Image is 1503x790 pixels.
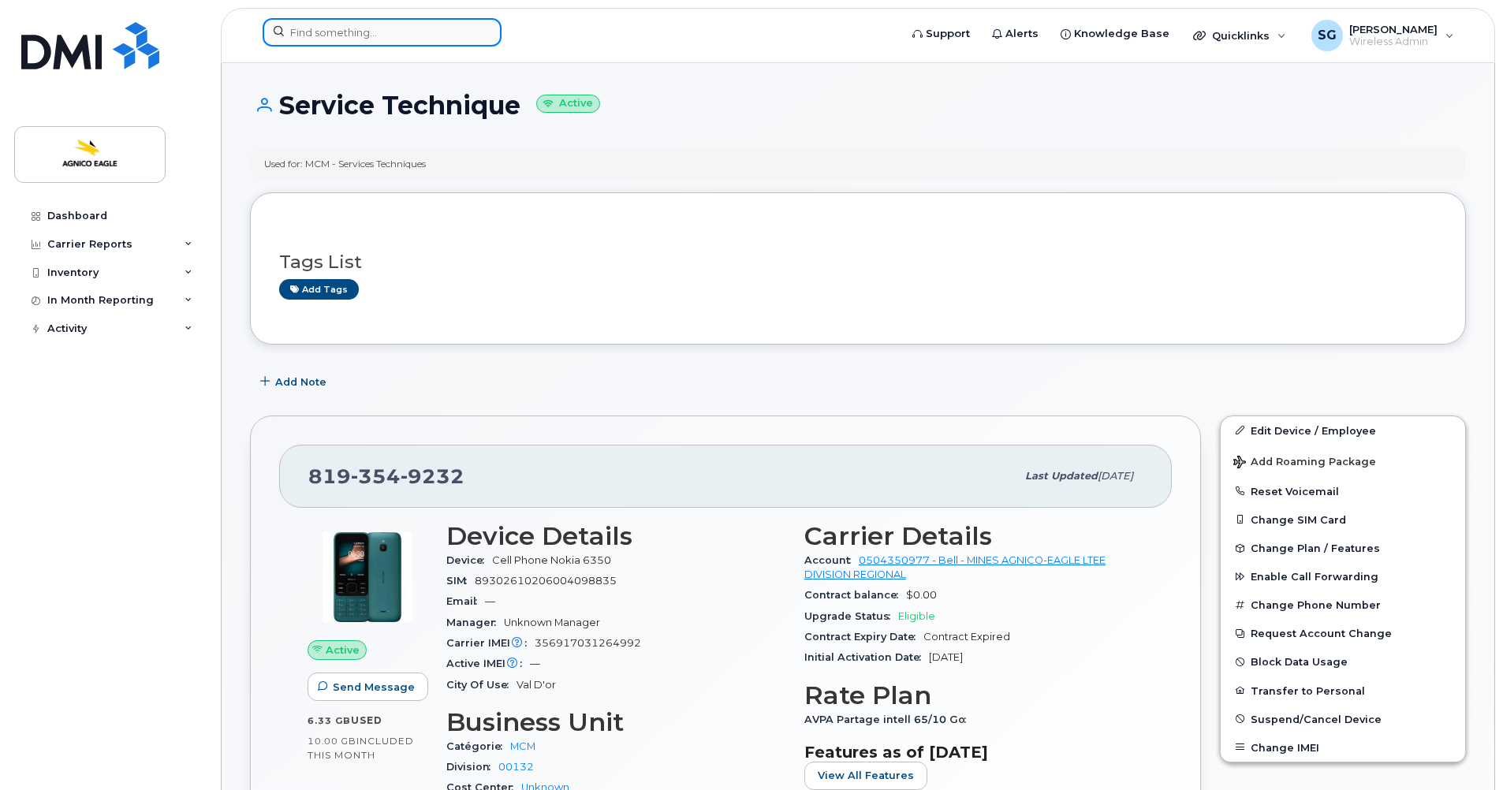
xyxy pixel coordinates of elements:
span: Change Plan / Features [1251,542,1380,554]
span: Carrier IMEI [446,637,535,649]
span: 89302610206004098835 [475,575,617,587]
button: Add Note [250,368,340,397]
span: View All Features [818,768,914,783]
button: Change Plan / Features [1221,534,1465,562]
img: image20231002-3703462-1uuh56f.jpeg [320,530,415,624]
span: 9232 [401,464,464,488]
span: 354 [351,464,401,488]
span: — [485,595,495,607]
h3: Rate Plan [804,681,1143,710]
span: Device [446,554,492,566]
span: 356917031264992 [535,637,641,649]
h3: Tags List [279,252,1437,272]
span: 6.33 GB [308,715,351,726]
a: 00132 [498,761,534,773]
button: Reset Voicemail [1221,477,1465,505]
h3: Business Unit [446,708,785,736]
span: [DATE] [1098,470,1133,482]
span: $0.00 [906,589,937,601]
span: Contract Expired [923,631,1010,643]
span: included this month [308,735,414,761]
button: Enable Call Forwarding [1221,562,1465,591]
span: used [351,714,382,726]
h3: Device Details [446,522,785,550]
span: Active [326,643,360,658]
button: Change IMEI [1221,733,1465,762]
button: Request Account Change [1221,619,1465,647]
span: Upgrade Status [804,610,898,622]
span: Account [804,554,859,566]
span: Val D'or [517,679,556,691]
span: Suspend/Cancel Device [1251,713,1382,725]
span: Enable Call Forwarding [1251,571,1378,583]
button: View All Features [804,762,927,790]
a: Edit Device / Employee [1221,416,1465,445]
span: Last updated [1025,470,1098,482]
h3: Features as of [DATE] [804,743,1143,762]
button: Send Message [308,673,428,701]
span: AVPA Partage intell 65/10 Go [804,714,974,725]
a: Add tags [279,279,359,299]
a: MCM [510,740,535,752]
span: Active IMEI [446,658,530,669]
span: Initial Activation Date [804,651,929,663]
button: Add Roaming Package [1221,445,1465,477]
span: [DATE] [929,651,963,663]
span: Unknown Manager [504,617,600,628]
span: Contract Expiry Date [804,631,923,643]
span: Division [446,761,498,773]
h3: Carrier Details [804,522,1143,550]
span: Add Note [275,375,326,389]
a: 0504350977 - Bell - MINES AGNICO-EAGLE LTEE DIVISION REGIONAL [804,554,1106,580]
button: Transfer to Personal [1221,676,1465,705]
button: Block Data Usage [1221,647,1465,676]
button: Suspend/Cancel Device [1221,705,1465,733]
small: Active [536,95,600,113]
span: Contract balance [804,589,906,601]
span: Add Roaming Package [1233,456,1376,471]
span: Cell Phone Nokia 6350 [492,554,611,566]
span: Manager [446,617,504,628]
span: Send Message [333,680,415,695]
span: 819 [308,464,464,488]
span: SIM [446,575,475,587]
button: Change SIM Card [1221,505,1465,534]
h1: Service Technique [250,91,1466,119]
span: Email [446,595,485,607]
span: Eligible [898,610,935,622]
span: 10.00 GB [308,736,356,747]
div: Used for: MCM - Services Techniques [264,157,426,170]
span: — [530,658,540,669]
button: Change Phone Number [1221,591,1465,619]
span: Catégorie [446,740,510,752]
span: City Of Use [446,679,517,691]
